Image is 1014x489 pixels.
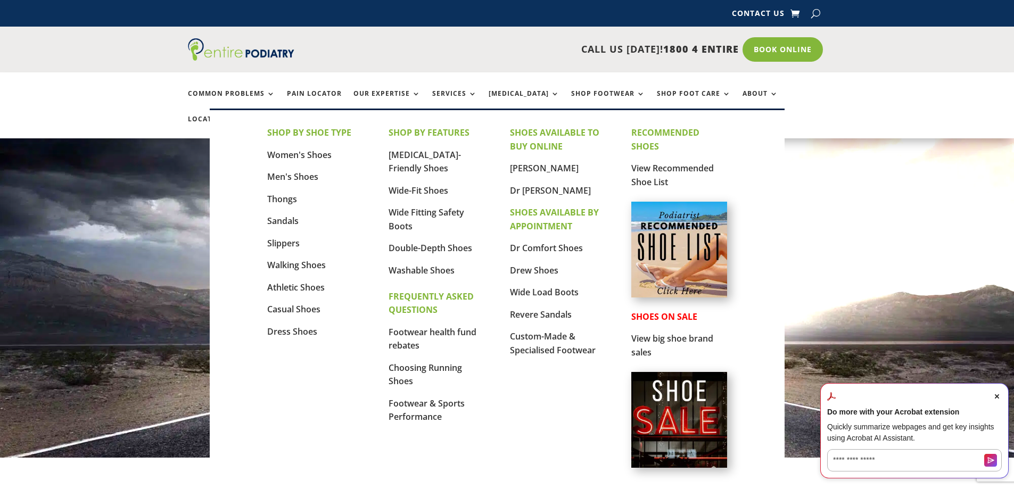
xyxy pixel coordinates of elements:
[389,397,465,423] a: Footwear & Sports Performance
[188,38,294,61] img: logo (1)
[657,90,731,113] a: Shop Foot Care
[335,43,739,56] p: CALL US [DATE]!
[631,127,699,152] strong: RECOMMENDED SHOES
[432,90,477,113] a: Services
[571,90,645,113] a: Shop Footwear
[389,326,476,352] a: Footwear health fund rebates
[287,90,342,113] a: Pain Locator
[631,333,713,358] a: View big shoe brand sales
[510,286,579,298] a: Wide Load Boots
[510,264,558,276] a: Drew Shoes
[267,259,326,271] a: Walking Shoes
[743,37,823,62] a: Book Online
[267,171,318,183] a: Men's Shoes
[631,459,727,470] a: Shoes on Sale from Entire Podiatry shoe partners
[188,115,241,138] a: Locations
[267,149,332,161] a: Women's Shoes
[267,237,300,249] a: Slippers
[510,309,572,320] a: Revere Sandals
[743,90,778,113] a: About
[389,291,474,316] strong: FREQUENTLY ASKED QUESTIONS
[631,202,727,297] img: podiatrist-recommended-shoe-list-australia-entire-podiatry
[267,303,320,315] a: Casual Shoes
[510,127,599,152] strong: SHOES AVAILABLE TO BUY ONLINE
[389,185,448,196] a: Wide-Fit Shoes
[389,149,461,175] a: [MEDICAL_DATA]-Friendly Shoes
[489,90,559,113] a: [MEDICAL_DATA]
[510,330,596,356] a: Custom-Made & Specialised Footwear
[510,185,591,196] a: Dr [PERSON_NAME]
[267,215,299,227] a: Sandals
[732,10,785,21] a: Contact Us
[267,193,297,205] a: Thongs
[389,242,472,254] a: Double-Depth Shoes
[389,264,455,276] a: Washable Shoes
[188,52,294,63] a: Entire Podiatry
[510,206,599,232] strong: SHOES AVAILABLE BY APPOINTMENT
[631,289,727,300] a: Podiatrist Recommended Shoe List Australia
[389,127,469,138] strong: SHOP BY FEATURES
[631,311,697,322] strong: SHOES ON SALE
[389,362,462,387] a: Choosing Running Shoes
[510,162,579,174] a: [PERSON_NAME]
[631,162,714,188] a: View Recommended Shoe List
[353,90,421,113] a: Our Expertise
[631,372,727,468] img: shoe-sale-australia-entire-podiatry
[267,281,325,293] a: Athletic Shoes
[389,206,464,232] a: Wide Fitting Safety Boots
[188,90,275,113] a: Common Problems
[267,127,351,138] strong: SHOP BY SHOE TYPE
[663,43,739,55] span: 1800 4 ENTIRE
[510,242,583,254] a: Dr Comfort Shoes
[267,326,317,337] a: Dress Shoes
